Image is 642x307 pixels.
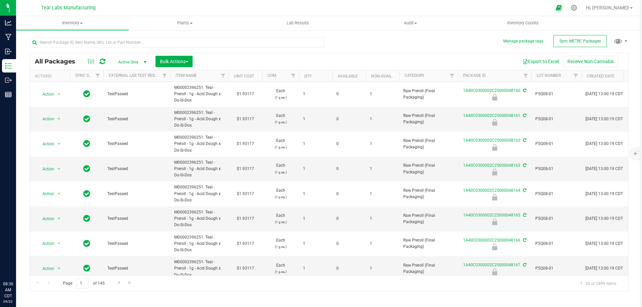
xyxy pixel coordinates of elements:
a: External Lab Test Result [109,73,161,78]
a: Unit Cost [234,74,254,79]
p: (1 g ea.) [266,244,295,250]
span: In Sync [83,89,90,99]
a: 1A40C0300002C25000048167 [463,263,520,267]
a: Go to the last page [125,278,135,287]
span: TestPassed [107,141,166,147]
span: [DATE] 13:00:19 CDT [585,166,623,172]
td: $1.93117 [229,82,262,107]
span: 1 [303,265,328,272]
p: (1 g ea.) [266,194,295,200]
span: 0 [336,91,362,97]
a: Filter [92,70,103,82]
a: Go to the next page [114,278,124,287]
p: (1 g ea.) [266,169,295,175]
span: 0 [336,241,362,247]
span: Raw Preroll (Final Packaging) [403,237,454,250]
span: Hi, [PERSON_NAME]! [586,5,629,10]
span: Each [266,237,295,250]
a: Filter [447,70,458,82]
span: Sync from Compliance System [522,88,526,93]
span: 0 [336,166,362,172]
div: Not Packaged [457,119,532,126]
span: In Sync [83,239,90,248]
a: Lab Results [241,16,354,30]
span: 1 [370,191,395,197]
span: Sync from Compliance System [522,163,526,168]
span: Raw Preroll (Final Packaging) [403,138,454,150]
span: Open Ecommerce Menu [551,1,566,14]
span: Inventory Counts [498,20,548,26]
span: In Sync [83,139,90,148]
span: P5Q08-01 [535,191,577,197]
a: Plants [129,16,241,30]
td: $1.93117 [229,181,262,206]
span: P5Q08-01 [535,116,577,122]
span: select [55,264,63,273]
span: P5Q08-01 [535,141,577,147]
p: (1 g ea.) [266,269,295,275]
span: 1 [370,116,395,122]
span: Each [266,212,295,225]
span: Each [266,187,295,200]
a: Category [405,73,424,78]
p: 08:36 AM CDT [3,281,13,299]
span: Action [36,164,55,174]
span: M00002396251: Teal - Preroll - 1g - Acid Dough x Do-Si-Dos [174,85,225,104]
button: Sync METRC Packages [553,35,607,47]
span: All Packages [35,58,82,65]
div: Not Packaged [457,244,532,250]
span: 0 [336,141,362,147]
span: Inventory [16,20,129,26]
span: 1 [370,91,395,97]
span: 1 [303,91,328,97]
button: Manage package tags [503,38,543,44]
div: Manage settings [570,5,578,11]
span: select [55,114,63,124]
span: Sync from Compliance System [522,138,526,143]
div: Not Packaged [457,218,532,225]
p: (1 g ea.) [266,219,295,225]
span: Action [36,139,55,149]
span: Action [36,239,55,248]
span: select [55,90,63,99]
span: [DATE] 13:00:19 CDT [585,191,623,197]
span: 1 [370,166,395,172]
span: M00002396251: Teal - Preroll - 1g - Acid Dough x Do-Si-Dos [174,159,225,179]
span: select [55,164,63,174]
span: Action [36,189,55,198]
a: 1A40C0300002C25000048161 [463,113,520,118]
span: select [55,189,63,198]
span: select [55,239,63,248]
a: 1A40C0300002C25000048160 [463,88,520,93]
span: P5Q08-01 [535,265,577,272]
button: Receive Non-Cannabis [563,56,618,67]
span: TestPassed [107,166,166,172]
span: M00002396251: Teal - Preroll - 1g - Acid Dough x Do-Si-Dos [174,259,225,278]
span: 1 [303,215,328,222]
span: select [55,139,63,149]
span: Raw Preroll (Final Packaging) [403,113,454,125]
span: Lab Results [278,20,318,26]
span: Raw Preroll (Final Packaging) [403,187,454,200]
p: (1 g ea.) [266,94,295,101]
span: TestPassed [107,116,166,122]
a: Qty [304,74,312,79]
input: Search Package ID, Item Name, SKU, Lot or Part Number... [29,37,324,47]
span: 0 [336,116,362,122]
span: In Sync [83,164,90,173]
span: TestPassed [107,91,166,97]
span: M00002396251: Teal - Preroll - 1g - Acid Dough x Do-Si-Dos [174,184,225,203]
span: Action [36,214,55,223]
a: Lot Number [537,73,561,78]
a: 1A40C0300002C25000048166 [463,238,520,243]
a: 1A40C0300002C25000048165 [463,213,520,217]
span: TestPassed [107,191,166,197]
span: Action [36,90,55,99]
a: Filter [159,70,170,82]
a: Filter [218,70,229,82]
inline-svg: Inventory [5,62,12,69]
span: P5Q08-01 [535,241,577,247]
a: Non-Available [371,74,401,79]
inline-svg: Reports [5,91,12,98]
div: Not Packaged [457,194,532,200]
